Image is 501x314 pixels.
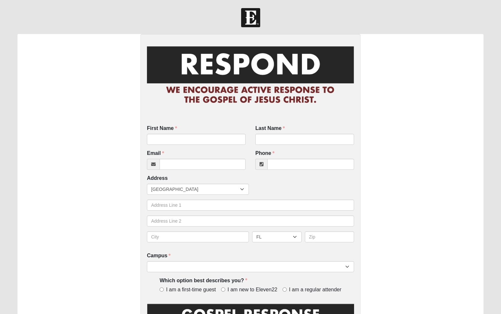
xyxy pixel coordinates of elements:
[147,175,168,182] label: Address
[147,41,354,110] img: RespondCardHeader.png
[228,286,277,294] span: I am new to Eleven22
[283,287,287,292] input: I am a regular attender
[147,252,171,260] label: Campus
[147,200,354,211] input: Address Line 1
[147,215,354,227] input: Address Line 2
[147,231,249,242] input: City
[160,287,164,292] input: I am a first-time guest
[255,150,274,157] label: Phone
[255,125,285,132] label: Last Name
[305,231,354,242] input: Zip
[147,125,177,132] label: First Name
[166,286,216,294] span: I am a first-time guest
[160,277,247,285] label: Which option best describes you?
[241,8,260,27] img: Church of Eleven22 Logo
[221,287,225,292] input: I am new to Eleven22
[289,286,341,294] span: I am a regular attender
[147,150,164,157] label: Email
